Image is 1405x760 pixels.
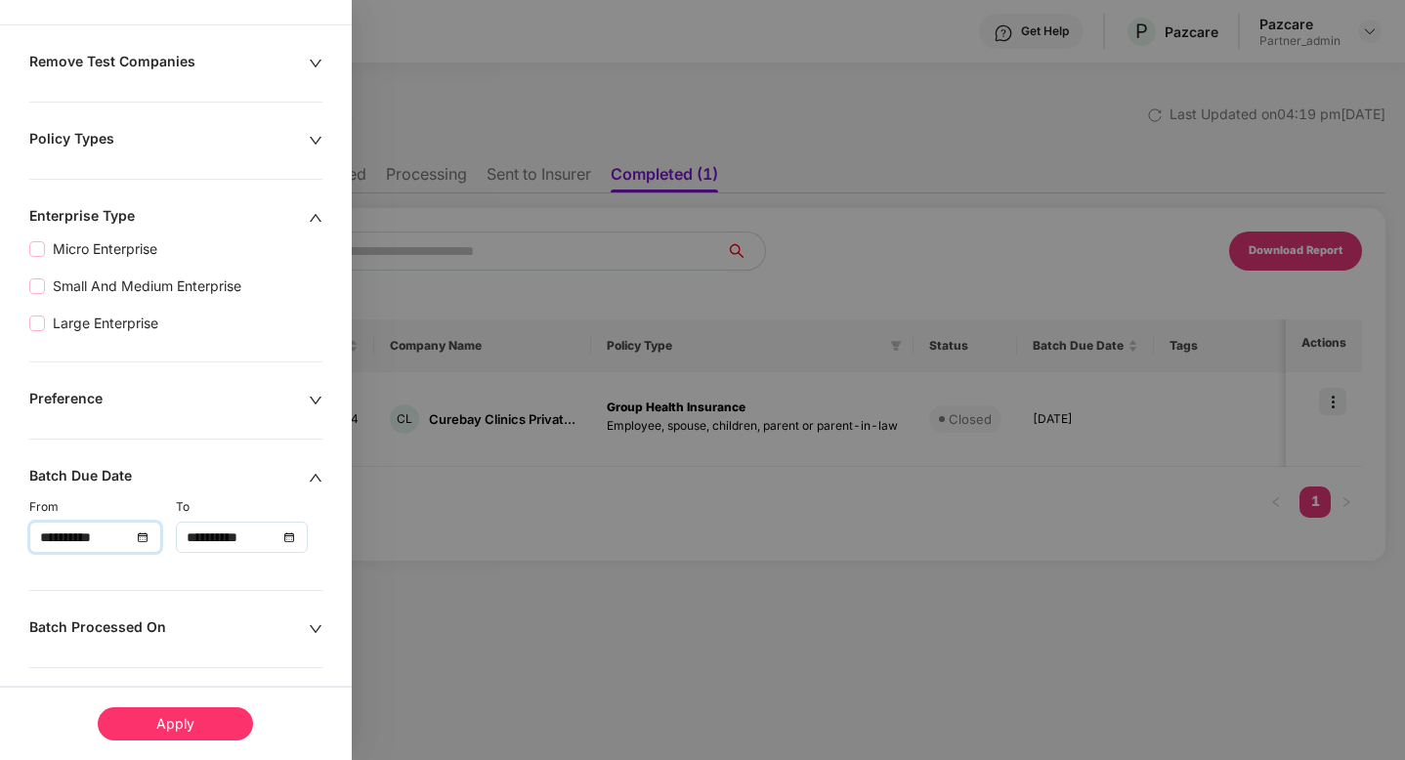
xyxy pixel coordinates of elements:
div: Enterprise Type [29,207,309,229]
div: Preference [29,390,309,411]
span: down [309,134,322,148]
div: Policy Types [29,130,309,151]
span: Micro Enterprise [45,238,165,260]
div: Batch Due Date [29,467,309,488]
span: up [309,471,322,485]
div: Batch Processed On [29,618,309,640]
span: down [309,394,322,407]
span: up [309,211,322,225]
div: Remove Test Companies [29,53,309,74]
span: Large Enterprise [45,313,166,334]
div: Apply [98,707,253,740]
span: down [309,622,322,636]
div: To [176,498,322,517]
div: From [29,498,176,517]
span: down [309,57,322,70]
span: Small And Medium Enterprise [45,275,249,297]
